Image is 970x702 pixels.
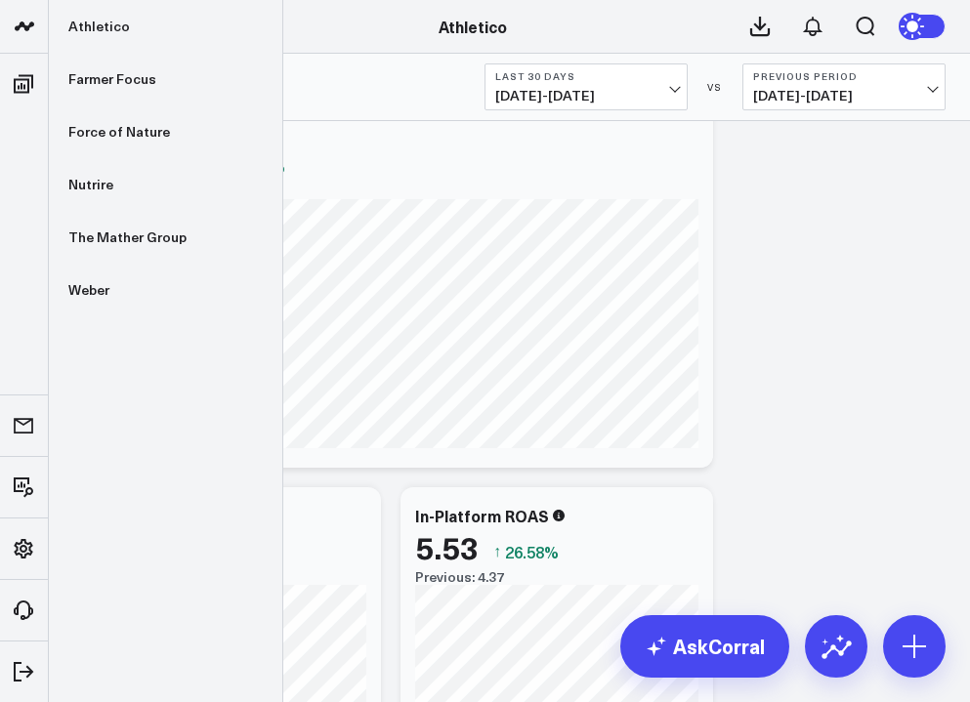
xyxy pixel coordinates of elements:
[485,63,688,110] button: Last 30 Days[DATE]-[DATE]
[742,63,946,110] button: Previous Period[DATE]-[DATE]
[49,158,282,211] a: Nutrire
[753,70,935,82] b: Previous Period
[505,541,559,562] span: 26.58%
[620,615,789,678] a: AskCorral
[415,569,698,585] div: Previous: 4.37
[83,184,698,199] div: Previous: $241.01K
[495,88,677,103] span: [DATE] - [DATE]
[697,81,733,93] div: VS
[49,264,282,316] a: Weber
[493,539,501,564] span: ↑
[415,505,549,526] div: In-Platform ROAS
[49,105,282,158] a: Force of Nature
[439,16,507,37] a: Athletico
[415,529,479,564] div: 5.53
[49,211,282,264] a: The Mather Group
[495,70,677,82] b: Last 30 Days
[49,53,282,105] a: Farmer Focus
[753,88,935,103] span: [DATE] - [DATE]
